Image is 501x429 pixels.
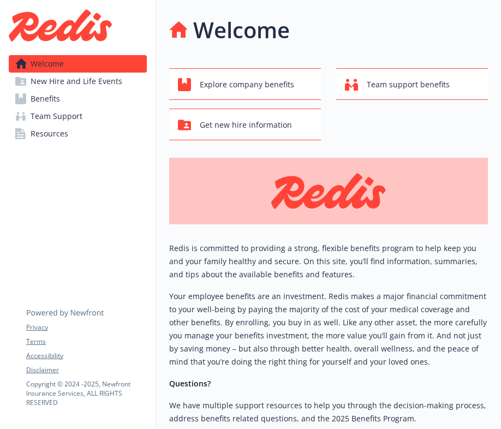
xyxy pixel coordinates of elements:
[169,158,488,224] img: overview page banner
[31,73,122,90] span: New Hire and Life Events
[31,55,64,73] span: Welcome
[26,351,146,361] a: Accessibility
[200,115,292,135] span: Get new hire information
[193,14,290,46] h1: Welcome
[367,74,450,95] span: Team support benefits
[169,399,488,425] p: We have multiple support resources to help you through the decision-making process, address benef...
[9,55,147,73] a: Welcome
[31,125,68,142] span: Resources
[26,365,146,375] a: Disclaimer
[200,74,294,95] span: Explore company benefits
[31,108,82,125] span: Team Support
[169,290,488,368] p: Your employee benefits are an investment. Redis makes a major financial commitment to your well-b...
[26,379,146,407] p: Copyright © 2024 - 2025 , Newfront Insurance Services, ALL RIGHTS RESERVED
[169,242,488,281] p: Redis is committed to providing a strong, flexible benefits program to help keep you and your fam...
[169,68,321,100] button: Explore company benefits
[9,73,147,90] a: New Hire and Life Events
[9,90,147,108] a: Benefits
[9,108,147,125] a: Team Support
[169,378,211,389] strong: Questions?
[26,337,146,347] a: Terms
[9,125,147,142] a: Resources
[169,109,321,140] button: Get new hire information
[31,90,60,108] span: Benefits
[336,68,488,100] button: Team support benefits
[26,323,146,332] a: Privacy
